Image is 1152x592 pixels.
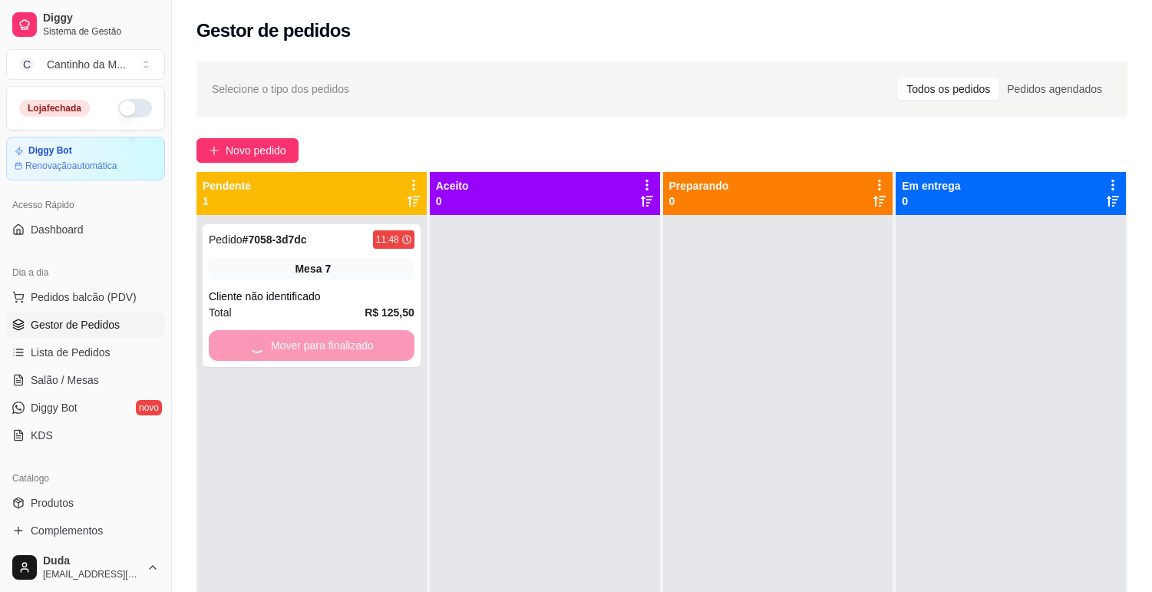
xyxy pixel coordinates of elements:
span: Novo pedido [226,142,286,159]
span: Selecione o tipo dos pedidos [212,81,349,98]
span: Mesa [295,261,322,276]
div: Cantinho da M ... [47,57,126,72]
button: Novo pedido [196,138,299,163]
span: [EMAIL_ADDRESS][DOMAIN_NAME] [43,568,140,580]
div: Dia a dia [6,260,165,285]
div: Pedidos agendados [999,78,1111,100]
a: DiggySistema de Gestão [6,6,165,43]
a: Diggy BotRenovaçãoautomática [6,137,165,180]
strong: R$ 125,50 [365,306,414,319]
p: 1 [203,193,251,209]
div: Acesso Rápido [6,193,165,217]
p: Pendente [203,178,251,193]
div: Todos os pedidos [898,78,999,100]
div: Loja fechada [19,100,90,117]
a: Dashboard [6,217,165,242]
p: 0 [902,193,960,209]
article: Diggy Bot [28,145,72,157]
p: Aceito [436,178,469,193]
span: Diggy Bot [31,400,78,415]
a: Diggy Botnovo [6,395,165,420]
p: Preparando [669,178,729,193]
span: Pedidos balcão (PDV) [31,289,137,305]
span: Lista de Pedidos [31,345,111,360]
a: Complementos [6,518,165,543]
span: Complementos [31,523,103,538]
div: Cliente não identificado [209,289,414,304]
button: Duda[EMAIL_ADDRESS][DOMAIN_NAME] [6,549,165,586]
a: Gestor de Pedidos [6,313,165,337]
p: 0 [436,193,469,209]
a: Salão / Mesas [6,368,165,392]
strong: # 7058-3d7dc [243,233,307,246]
a: Lista de Pedidos [6,340,165,365]
span: Produtos [31,495,74,511]
span: Salão / Mesas [31,372,99,388]
span: plus [209,145,220,156]
button: Select a team [6,49,165,80]
a: KDS [6,423,165,448]
span: Dashboard [31,222,84,237]
span: Gestor de Pedidos [31,317,120,332]
span: Diggy [43,12,159,25]
article: Renovação automática [25,160,117,172]
div: 11:48 [376,233,399,246]
div: 7 [325,261,331,276]
h2: Gestor de pedidos [196,18,351,43]
span: C [19,57,35,72]
span: Sistema de Gestão [43,25,159,38]
span: Duda [43,554,140,568]
button: Alterar Status [118,99,152,117]
p: 0 [669,193,729,209]
button: Pedidos balcão (PDV) [6,285,165,309]
a: Produtos [6,491,165,515]
span: Total [209,304,232,321]
div: Catálogo [6,466,165,491]
p: Em entrega [902,178,960,193]
span: KDS [31,428,53,443]
span: Pedido [209,233,243,246]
